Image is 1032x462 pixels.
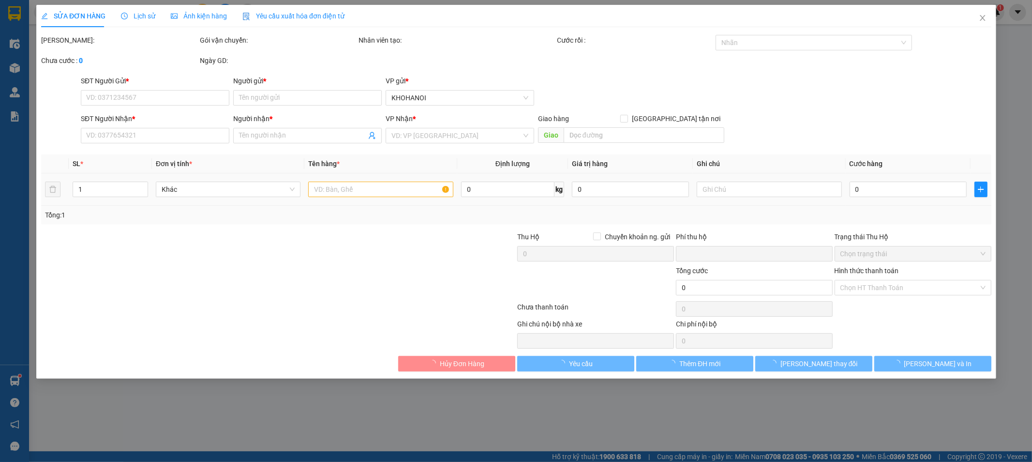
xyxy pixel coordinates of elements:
span: Tên hàng [308,160,340,168]
span: edit [41,13,48,19]
div: SĐT Người Gửi [81,76,229,86]
span: clock-circle [121,13,128,19]
span: kg [554,182,564,197]
span: [GEOGRAPHIC_DATA] tận nơi [628,113,724,124]
span: [PERSON_NAME] thay đổi [780,358,858,369]
span: Yêu cầu xuất hóa đơn điện tử [242,12,344,20]
button: Yêu cầu [517,356,634,371]
span: Yêu cầu [569,358,593,369]
button: [PERSON_NAME] thay đổi [755,356,872,371]
div: Trạng thái Thu Hộ [834,231,991,242]
div: [PERSON_NAME]: [41,35,198,46]
img: icon [242,13,250,20]
span: picture [171,13,178,19]
b: 0 [79,57,83,64]
span: Tổng cước [675,267,707,275]
div: Chi phí nội bộ [675,319,832,333]
button: Thêm ĐH mới [636,356,753,371]
span: close [978,14,986,22]
div: Gói vận chuyển: [200,35,357,46]
span: Ảnh kiện hàng [171,12,227,20]
span: Giao [538,127,563,143]
span: SỬA ĐƠN HÀNG [41,12,105,20]
span: Hủy Đơn Hàng [439,358,484,369]
input: VD: Bàn, Ghế [308,182,453,197]
span: Đơn vị tính [156,160,192,168]
span: [PERSON_NAME] và In [904,358,972,369]
span: loading [893,360,904,367]
input: Dọc đường [563,127,724,143]
button: Close [969,5,996,32]
span: Cước hàng [849,160,882,168]
span: Lịch sử [121,12,155,20]
span: VP Nhận [386,115,413,123]
span: Chọn trạng thái [840,246,985,261]
span: KHOHANOI [391,91,528,105]
span: loading [770,360,780,367]
div: Nhân viên tạo: [359,35,555,46]
div: Người nhận [233,113,382,124]
span: Khác [162,182,295,197]
button: Hủy Đơn Hàng [398,356,515,371]
span: Giao hàng [538,115,568,123]
span: loading [669,360,679,367]
span: user-add [368,132,376,139]
input: Ghi Chú [697,182,841,197]
button: [PERSON_NAME] và In [874,356,991,371]
span: loading [558,360,569,367]
label: Hình thức thanh toán [834,267,898,275]
div: Ngày GD: [200,55,357,66]
span: SL [73,160,80,168]
div: VP gửi [386,76,534,86]
div: Cước rồi : [556,35,713,46]
span: Thêm ĐH mới [679,358,720,369]
div: Tổng: 1 [45,210,398,220]
span: Chuyển khoản ng. gửi [600,231,673,242]
div: Người gửi [233,76,382,86]
div: Chưa cước : [41,55,198,66]
div: SĐT Người Nhận [81,113,229,124]
span: Giá trị hàng [572,160,608,168]
span: Thu Hộ [517,233,539,241]
span: Định lượng [495,160,530,168]
button: delete [45,182,60,197]
th: Ghi chú [693,154,845,173]
div: Chưa thanh toán [516,302,675,319]
div: Phí thu hộ [675,231,832,246]
span: loading [429,360,439,367]
div: Ghi chú nội bộ nhà xe [517,319,673,333]
span: plus [974,185,987,193]
button: plus [974,182,987,197]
